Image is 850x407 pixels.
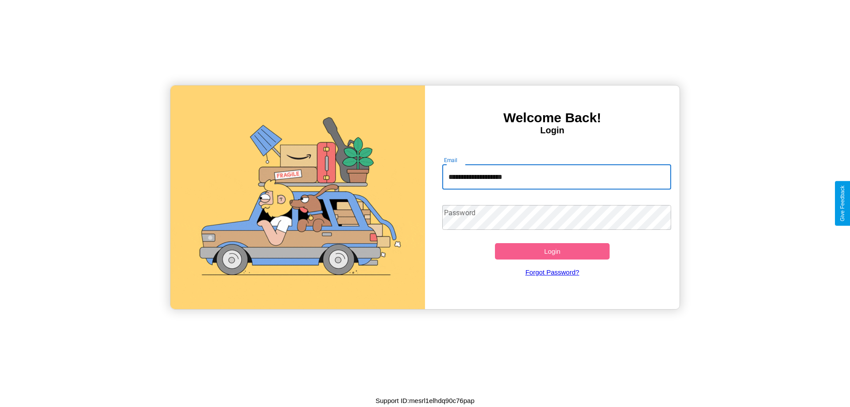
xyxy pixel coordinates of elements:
h3: Welcome Back! [425,110,680,125]
h4: Login [425,125,680,136]
button: Login [495,243,610,260]
p: Support ID: mesrl1elhdq90c76pap [375,395,474,407]
img: gif [170,85,425,309]
div: Give Feedback [839,186,846,221]
label: Email [444,156,458,164]
a: Forgot Password? [438,260,667,285]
